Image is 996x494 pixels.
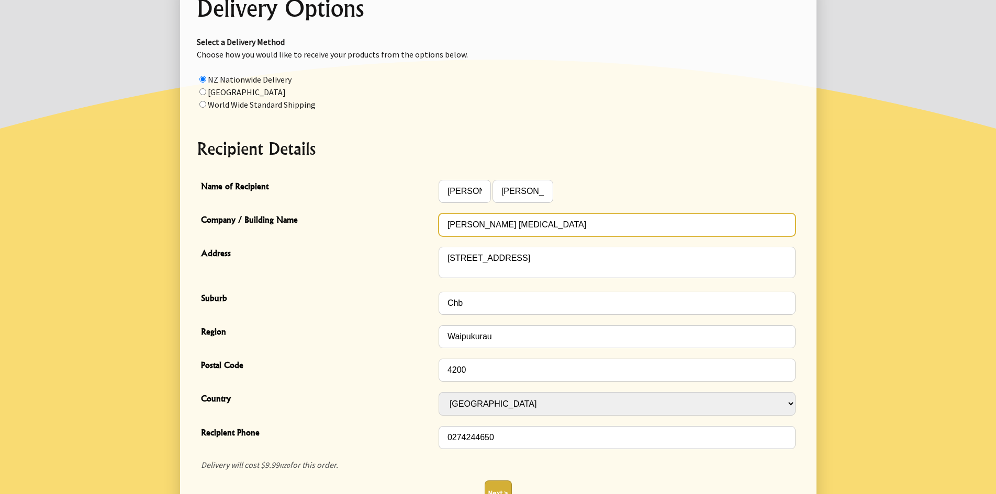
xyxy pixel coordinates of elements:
span: Recipient Phone [201,426,433,441]
input: Name of Recipient [439,180,491,203]
label: [GEOGRAPHIC_DATA] [208,87,286,97]
span: NZD [279,462,290,469]
input: Postal Code [439,359,796,382]
span: Address [201,247,433,262]
span: Country [201,392,433,407]
span: Suburb [201,292,433,307]
span: Name of Recipient [201,180,433,195]
input: Company / Building Name [439,213,796,236]
textarea: Address [439,247,796,278]
input: Recipient Phone [439,426,796,449]
input: Region [439,325,796,348]
p: Choose how you would like to receive your products from the options below. [197,36,800,111]
span: Region [201,325,433,340]
input: Name of Recipient [493,180,553,203]
strong: Select a Delivery Method [197,37,285,47]
label: NZ Nationwide Delivery [208,74,292,85]
span: Company / Building Name [201,213,433,228]
em: Delivery will cost $9.99 for this order. [201,459,338,470]
h2: Recipient Details [197,136,800,161]
label: World Wide Standard Shipping [208,99,316,110]
span: Postal Code [201,359,433,374]
input: Suburb [439,292,796,315]
select: Country [439,392,796,416]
